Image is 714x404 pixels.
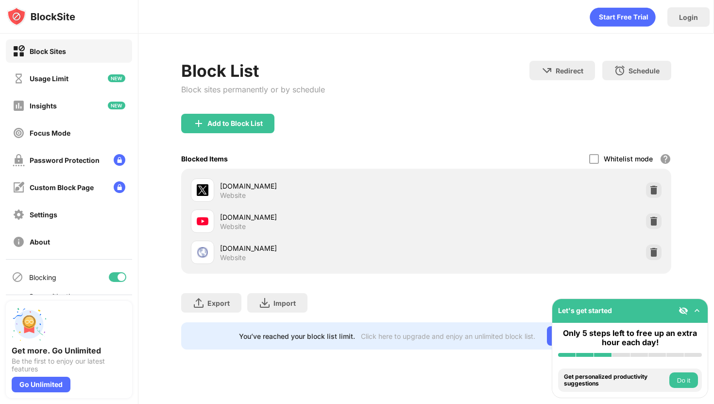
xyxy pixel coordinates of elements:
[679,306,688,316] img: eye-not-visible.svg
[669,372,698,388] button: Do it
[13,154,25,166] img: password-protection-off.svg
[181,61,325,81] div: Block List
[239,332,355,340] div: You’ve reached your block list limit.
[220,212,426,222] div: [DOMAIN_NAME]
[604,155,653,163] div: Whitelist mode
[207,299,230,307] div: Export
[13,236,25,248] img: about-off.svg
[13,100,25,112] img: insights-off.svg
[13,45,25,57] img: block-on.svg
[30,238,50,246] div: About
[181,85,325,94] div: Block sites permanently or by schedule
[220,243,426,253] div: [DOMAIN_NAME]
[30,183,94,192] div: Custom Block Page
[7,7,75,26] img: logo-blocksite.svg
[30,47,66,55] div: Block Sites
[197,246,208,258] img: favicons
[220,222,246,231] div: Website
[558,329,702,347] div: Only 5 steps left to free up an extra hour each day!
[29,292,79,309] div: Sync with other devices
[692,306,702,316] img: omni-setup-toggle.svg
[12,377,70,392] div: Go Unlimited
[207,120,263,127] div: Add to Block List
[12,357,126,373] div: Be the first to enjoy our latest features
[114,181,125,193] img: lock-menu.svg
[12,346,126,355] div: Get more. Go Unlimited
[181,155,228,163] div: Blocked Items
[590,7,656,27] div: animation
[679,13,698,21] div: Login
[629,67,660,75] div: Schedule
[114,154,125,166] img: lock-menu.svg
[30,129,70,137] div: Focus Mode
[30,156,100,164] div: Password Protection
[13,209,25,221] img: settings-off.svg
[12,307,47,342] img: push-unlimited.svg
[564,373,667,387] div: Get personalized productivity suggestions
[220,181,426,191] div: [DOMAIN_NAME]
[547,326,613,346] div: Go Unlimited
[558,306,612,315] div: Let's get started
[361,332,535,340] div: Click here to upgrade and enjoy an unlimited block list.
[556,67,583,75] div: Redirect
[30,74,68,83] div: Usage Limit
[220,191,246,200] div: Website
[197,184,208,196] img: favicons
[30,211,57,219] div: Settings
[13,72,25,85] img: time-usage-off.svg
[220,253,246,262] div: Website
[30,102,57,110] div: Insights
[273,299,296,307] div: Import
[29,273,56,281] div: Blocking
[197,215,208,227] img: favicons
[12,271,23,283] img: blocking-icon.svg
[13,181,25,193] img: customize-block-page-off.svg
[13,127,25,139] img: focus-off.svg
[108,74,125,82] img: new-icon.svg
[108,102,125,109] img: new-icon.svg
